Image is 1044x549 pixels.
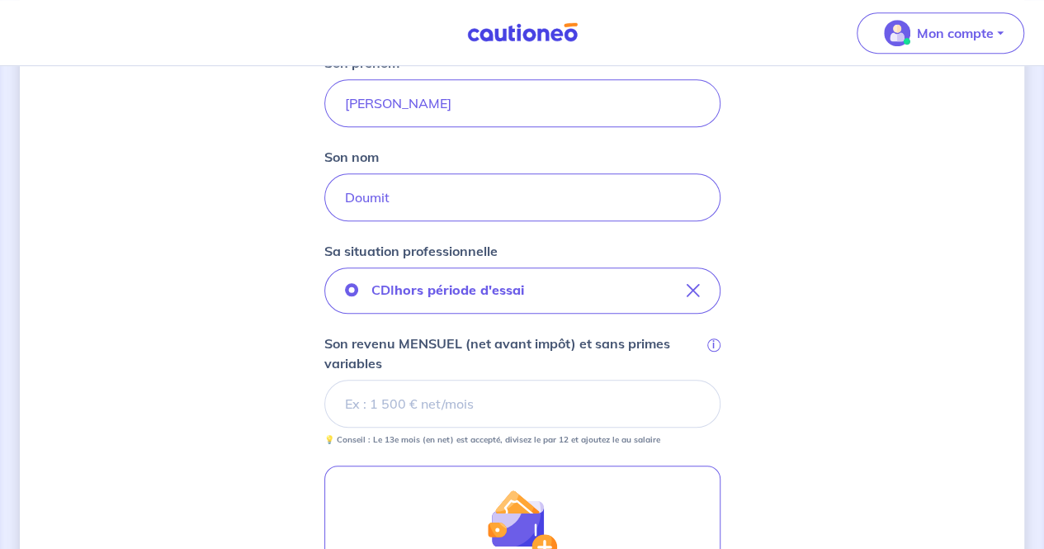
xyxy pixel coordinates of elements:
img: Cautioneo [461,22,584,43]
input: Doe [324,173,720,221]
p: Sa situation professionnelle [324,241,498,261]
span: i [707,338,720,352]
button: CDIhors période d'essai [324,267,720,314]
p: Mon compte [917,23,994,43]
button: illu_account_valid_menu.svgMon compte [857,12,1024,54]
p: Son nom [324,147,379,167]
img: illu_account_valid_menu.svg [884,20,910,46]
strong: hors période d'essai [394,282,524,298]
p: Son revenu MENSUEL (net avant impôt) et sans primes variables [324,334,704,373]
p: CDI [371,280,524,300]
p: 💡 Conseil : Le 13e mois (en net) est accepté, divisez le par 12 et ajoutez le au salaire [324,434,660,446]
input: John [324,79,720,127]
input: Ex : 1 500 € net/mois [324,380,720,428]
